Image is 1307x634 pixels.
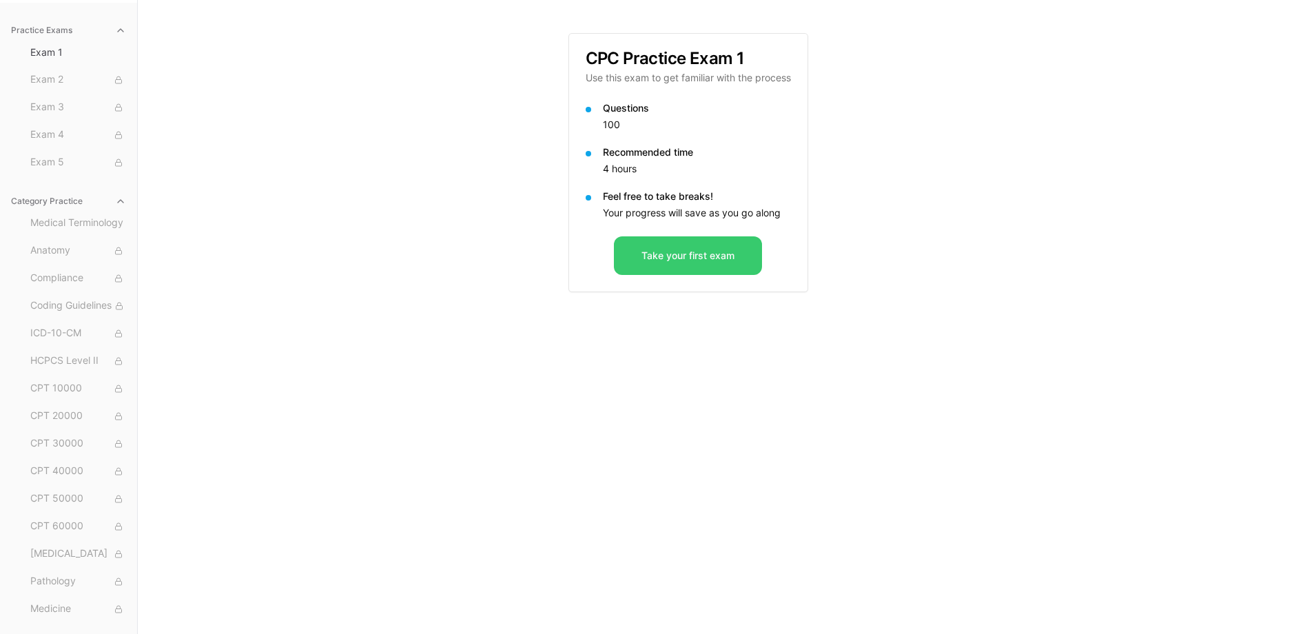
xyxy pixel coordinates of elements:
[25,323,132,345] button: ICD-10-CM
[586,50,791,67] h3: CPC Practice Exam 1
[30,298,126,314] span: Coding Guidelines
[25,598,132,620] button: Medicine
[30,519,126,534] span: CPT 60000
[603,190,791,203] p: Feel free to take breaks!
[30,464,126,479] span: CPT 40000
[25,488,132,510] button: CPT 50000
[30,155,126,170] span: Exam 5
[603,162,791,176] p: 4 hours
[25,124,132,146] button: Exam 4
[25,152,132,174] button: Exam 5
[25,433,132,455] button: CPT 30000
[25,267,132,289] button: Compliance
[30,436,126,451] span: CPT 30000
[30,602,126,617] span: Medicine
[603,101,791,115] p: Questions
[6,19,132,41] button: Practice Exams
[25,212,132,234] button: Medical Terminology
[30,127,126,143] span: Exam 4
[25,350,132,372] button: HCPCS Level II
[30,409,126,424] span: CPT 20000
[25,378,132,400] button: CPT 10000
[25,571,132,593] button: Pathology
[25,240,132,262] button: Anatomy
[30,491,126,507] span: CPT 50000
[30,72,126,88] span: Exam 2
[603,145,791,159] p: Recommended time
[30,574,126,589] span: Pathology
[30,326,126,341] span: ICD-10-CM
[30,271,126,286] span: Compliance
[25,69,132,91] button: Exam 2
[25,543,132,565] button: [MEDICAL_DATA]
[30,216,126,231] span: Medical Terminology
[25,295,132,317] button: Coding Guidelines
[25,460,132,482] button: CPT 40000
[25,96,132,119] button: Exam 3
[603,206,791,220] p: Your progress will save as you go along
[614,236,762,275] button: Take your first exam
[25,515,132,538] button: CPT 60000
[603,118,791,132] p: 100
[586,71,791,85] p: Use this exam to get familiar with the process
[30,381,126,396] span: CPT 10000
[30,100,126,115] span: Exam 3
[25,405,132,427] button: CPT 20000
[6,190,132,212] button: Category Practice
[30,354,126,369] span: HCPCS Level II
[30,546,126,562] span: [MEDICAL_DATA]
[30,243,126,258] span: Anatomy
[25,41,132,63] button: Exam 1
[30,45,126,59] span: Exam 1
